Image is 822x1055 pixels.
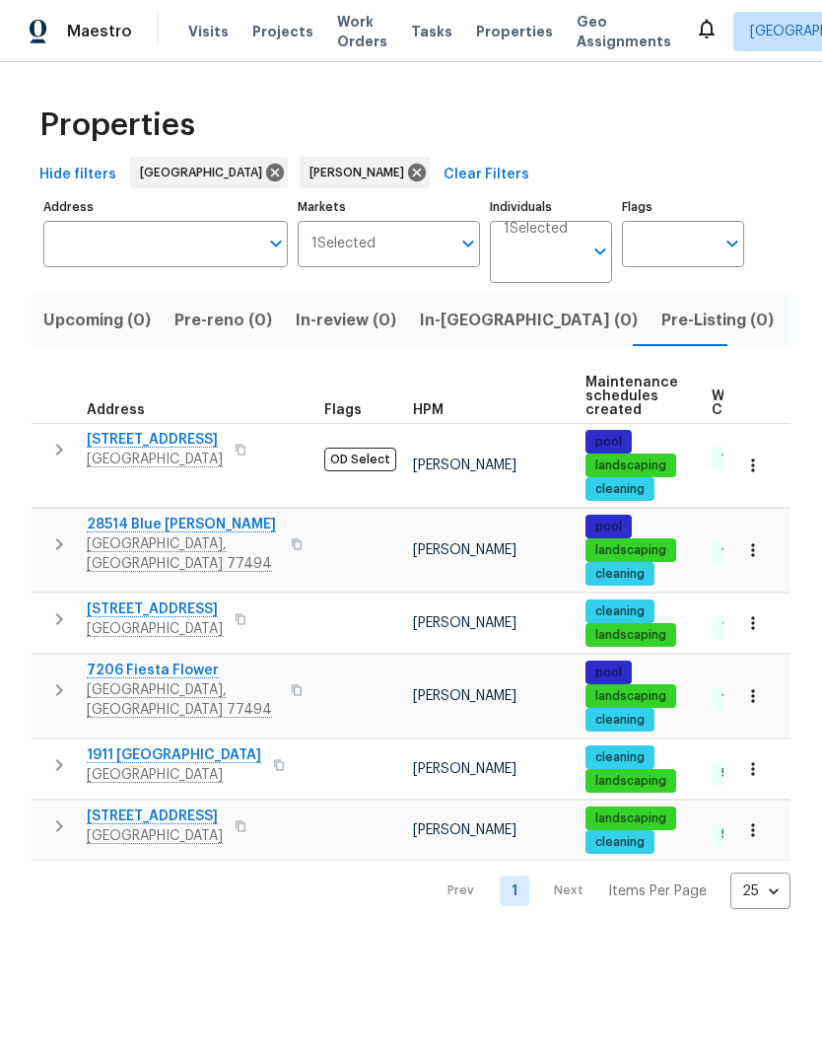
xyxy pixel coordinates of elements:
label: Individuals [490,201,612,213]
span: cleaning [587,712,652,729]
span: Upcoming (0) [43,307,151,334]
span: Properties [476,22,553,41]
label: Address [43,201,288,213]
span: In-[GEOGRAPHIC_DATA] (0) [420,307,638,334]
div: [PERSON_NAME] [300,157,430,188]
span: 13 Done [714,450,776,466]
span: Work Orders [337,12,387,51]
span: cleaning [587,481,652,498]
p: Items Per Page [608,881,707,901]
span: Flags [324,403,362,417]
span: landscaping [587,542,674,559]
span: Maintenance schedules created [585,376,678,417]
button: Open [262,230,290,257]
span: 10 Done [714,690,777,707]
button: Open [586,238,614,265]
a: Goto page 1 [500,876,529,906]
span: [PERSON_NAME] [413,762,516,776]
span: Clear Filters [444,163,529,187]
span: cleaning [587,603,652,620]
label: Markets [298,201,481,213]
span: In-review (0) [296,307,396,334]
span: [PERSON_NAME] [413,823,516,837]
span: cleaning [587,834,652,851]
span: Projects [252,22,313,41]
span: landscaping [587,688,674,705]
span: 7 Done [714,619,771,636]
span: landscaping [587,773,674,790]
label: Flags [622,201,744,213]
button: Open [719,230,746,257]
button: Hide filters [32,157,124,193]
span: Pre-Listing (0) [661,307,774,334]
span: Hide filters [39,163,116,187]
span: 5 Done [714,826,770,843]
span: [PERSON_NAME] [309,163,412,182]
button: Clear Filters [436,157,537,193]
span: [PERSON_NAME] [413,458,516,472]
span: [PERSON_NAME] [413,616,516,630]
span: cleaning [587,749,652,766]
span: 1 Selected [504,221,568,238]
span: 1 Selected [311,236,376,252]
div: [GEOGRAPHIC_DATA] [130,157,288,188]
nav: Pagination Navigation [429,873,790,909]
span: [PERSON_NAME] [413,543,516,557]
span: pool [587,519,630,535]
span: cleaning [587,566,652,583]
span: Address [87,403,145,417]
span: OD Select [324,448,396,471]
div: 25 [730,866,790,917]
span: Pre-reno (0) [174,307,272,334]
span: pool [587,665,630,681]
span: [PERSON_NAME] [413,689,516,703]
span: Properties [39,115,195,135]
span: landscaping [587,457,674,474]
span: landscaping [587,810,674,827]
span: [GEOGRAPHIC_DATA] [140,163,270,182]
span: HPM [413,403,444,417]
span: Tasks [411,25,452,38]
span: Maestro [67,22,132,41]
button: Open [454,230,482,257]
span: 11 Done [714,544,773,561]
span: landscaping [587,627,674,644]
span: Visits [188,22,229,41]
span: pool [587,434,630,451]
span: Geo Assignments [577,12,671,51]
span: 5 Done [714,765,770,782]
